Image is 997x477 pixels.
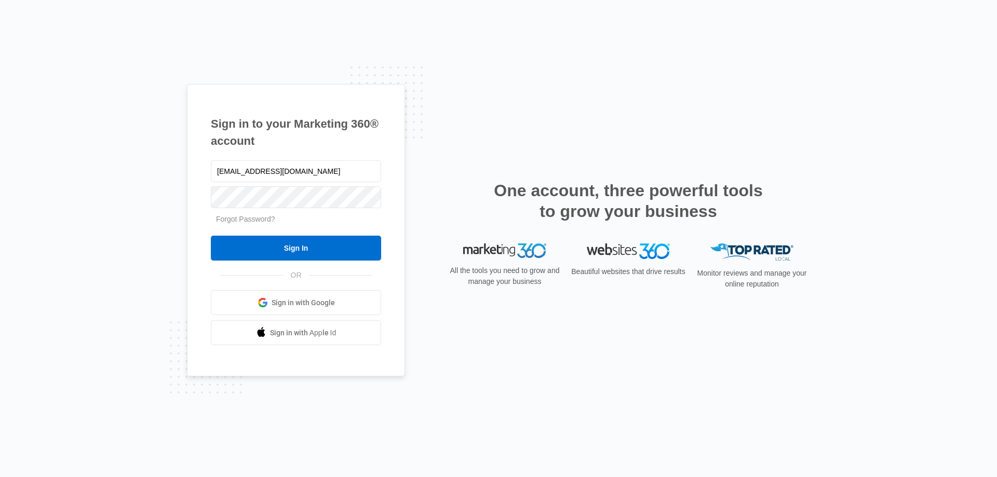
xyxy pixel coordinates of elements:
h2: One account, three powerful tools to grow your business [491,180,766,222]
span: Sign in with Google [272,297,335,308]
a: Sign in with Apple Id [211,320,381,345]
a: Sign in with Google [211,290,381,315]
input: Email [211,160,381,182]
p: All the tools you need to grow and manage your business [447,265,563,287]
h1: Sign in to your Marketing 360® account [211,115,381,149]
a: Forgot Password? [216,215,275,223]
p: Beautiful websites that drive results [570,266,686,277]
p: Monitor reviews and manage your online reputation [694,268,810,290]
span: Sign in with Apple Id [270,328,336,338]
span: OR [284,270,309,281]
img: Top Rated Local [710,243,793,261]
img: Websites 360 [587,243,670,258]
input: Sign In [211,236,381,261]
img: Marketing 360 [463,243,546,258]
